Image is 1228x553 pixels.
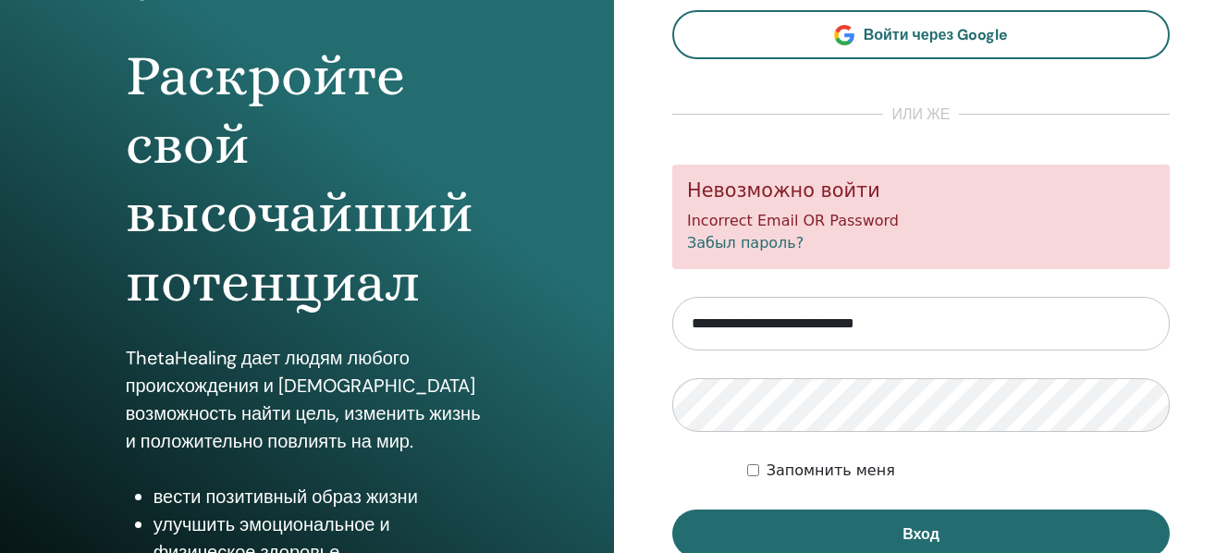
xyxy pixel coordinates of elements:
a: Войти через Google [672,10,1170,59]
span: Войти через Google [864,25,1009,44]
span: или же [883,104,960,126]
p: ThetaHealing дает людям любого происхождения и [DEMOGRAPHIC_DATA] возможность найти цель, изменит... [126,344,489,455]
label: Запомнить меня [767,460,895,482]
span: Вход [903,524,939,544]
div: Keep me authenticated indefinitely or until I manually logout [747,460,1170,482]
li: вести позитивный образ жизни [153,483,489,510]
h5: Невозможно войти [687,179,1155,203]
a: Забыл пароль? [687,234,804,252]
h1: Раскройте свой высочайший потенциал [126,42,489,317]
div: Incorrect Email OR Password [672,165,1170,269]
